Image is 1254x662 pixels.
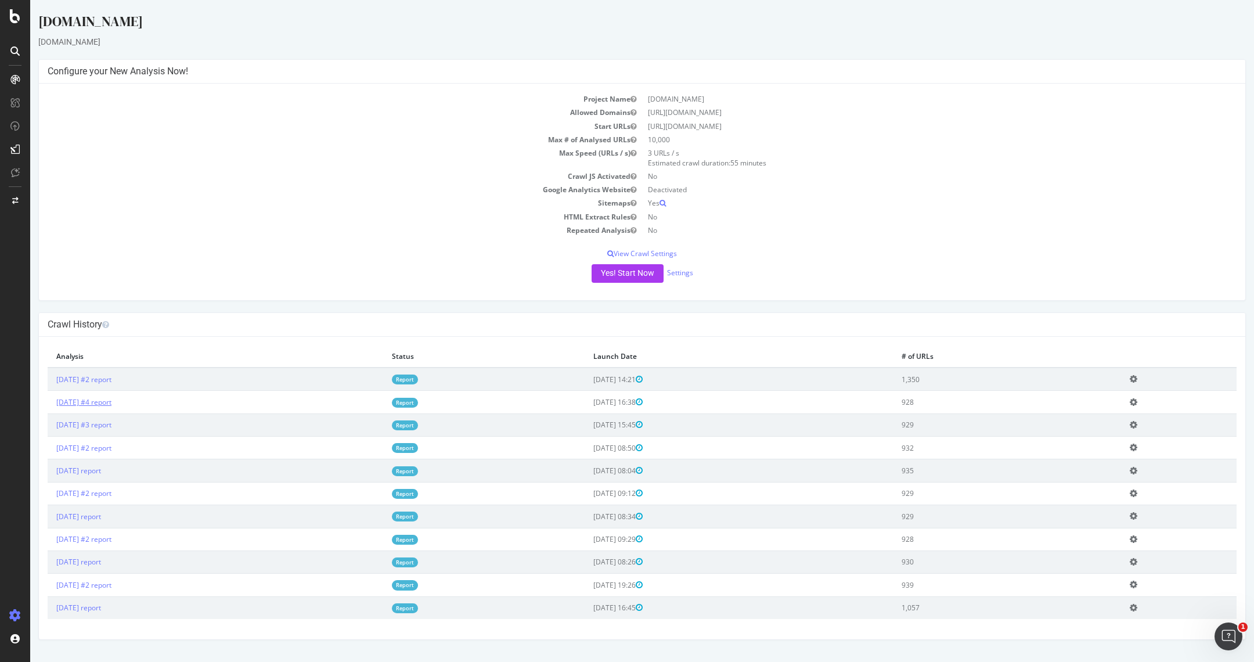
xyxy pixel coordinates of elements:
[1215,623,1242,650] iframe: Intercom live chat
[17,170,612,183] td: Crawl JS Activated
[863,368,1091,391] td: 1,350
[26,397,81,407] a: [DATE] #4 report
[362,535,388,545] a: Report
[26,580,81,590] a: [DATE] #2 report
[8,12,1216,36] div: [DOMAIN_NAME]
[637,268,663,278] a: Settings
[17,146,612,170] td: Max Speed (URLs / s)
[863,596,1091,619] td: 1,057
[554,346,863,368] th: Launch Date
[563,603,612,613] span: [DATE] 16:45
[26,375,81,384] a: [DATE] #2 report
[563,375,612,384] span: [DATE] 14:21
[612,133,1206,146] td: 10,000
[362,603,388,613] a: Report
[362,557,388,567] a: Report
[612,120,1206,133] td: [URL][DOMAIN_NAME]
[563,466,612,476] span: [DATE] 08:04
[362,466,388,476] a: Report
[863,437,1091,459] td: 932
[612,106,1206,119] td: [URL][DOMAIN_NAME]
[353,346,554,368] th: Status
[17,106,612,119] td: Allowed Domains
[1238,623,1248,632] span: 1
[563,557,612,567] span: [DATE] 08:26
[26,557,71,567] a: [DATE] report
[612,170,1206,183] td: No
[563,443,612,453] span: [DATE] 08:50
[362,580,388,590] a: Report
[17,133,612,146] td: Max # of Analysed URLs
[563,488,612,498] span: [DATE] 09:12
[863,346,1091,368] th: # of URLs
[863,551,1091,573] td: 930
[17,92,612,106] td: Project Name
[17,66,1206,77] h4: Configure your New Analysis Now!
[863,574,1091,596] td: 939
[561,264,633,283] button: Yes! Start Now
[362,512,388,521] a: Report
[563,580,612,590] span: [DATE] 19:26
[17,346,353,368] th: Analysis
[17,249,1206,258] p: View Crawl Settings
[17,196,612,210] td: Sitemaps
[563,512,612,521] span: [DATE] 08:34
[863,528,1091,551] td: 928
[8,36,1216,48] div: [DOMAIN_NAME]
[362,420,388,430] a: Report
[26,466,71,476] a: [DATE] report
[26,603,71,613] a: [DATE] report
[612,224,1206,237] td: No
[362,489,388,499] a: Report
[362,443,388,453] a: Report
[26,534,81,544] a: [DATE] #2 report
[17,319,1206,330] h4: Crawl History
[17,210,612,224] td: HTML Extract Rules
[863,391,1091,413] td: 928
[612,196,1206,210] td: Yes
[26,512,71,521] a: [DATE] report
[17,224,612,237] td: Repeated Analysis
[362,375,388,384] a: Report
[700,158,736,168] span: 55 minutes
[26,443,81,453] a: [DATE] #2 report
[26,420,81,430] a: [DATE] #3 report
[26,488,81,498] a: [DATE] #2 report
[863,413,1091,436] td: 929
[362,398,388,408] a: Report
[563,534,612,544] span: [DATE] 09:29
[563,397,612,407] span: [DATE] 16:38
[612,92,1206,106] td: [DOMAIN_NAME]
[17,120,612,133] td: Start URLs
[563,420,612,430] span: [DATE] 15:45
[612,183,1206,196] td: Deactivated
[612,210,1206,224] td: No
[612,146,1206,170] td: 3 URLs / s Estimated crawl duration:
[863,459,1091,482] td: 935
[863,482,1091,505] td: 929
[17,183,612,196] td: Google Analytics Website
[863,505,1091,528] td: 929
